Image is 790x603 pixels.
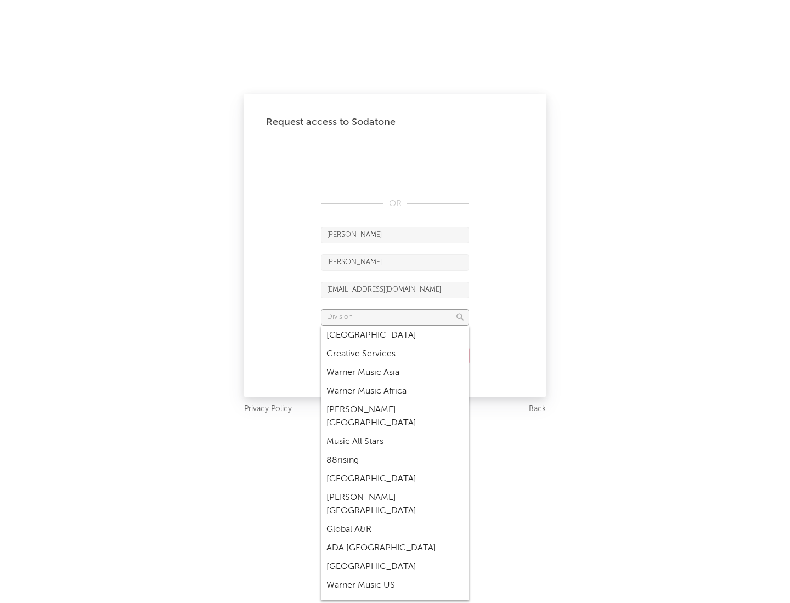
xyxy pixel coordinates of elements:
[529,402,546,416] a: Back
[321,254,469,271] input: Last Name
[321,382,469,401] div: Warner Music Africa
[321,520,469,539] div: Global A&R
[321,539,469,558] div: ADA [GEOGRAPHIC_DATA]
[321,345,469,363] div: Creative Services
[321,488,469,520] div: [PERSON_NAME] [GEOGRAPHIC_DATA]
[321,576,469,595] div: Warner Music US
[321,363,469,382] div: Warner Music Asia
[266,116,524,129] div: Request access to Sodatone
[321,326,469,345] div: [GEOGRAPHIC_DATA]
[321,197,469,211] div: OR
[321,558,469,576] div: [GEOGRAPHIC_DATA]
[244,402,292,416] a: Privacy Policy
[321,401,469,433] div: [PERSON_NAME] [GEOGRAPHIC_DATA]
[321,309,469,326] input: Division
[321,470,469,488] div: [GEOGRAPHIC_DATA]
[321,451,469,470] div: 88rising
[321,227,469,243] input: First Name
[321,433,469,451] div: Music All Stars
[321,282,469,298] input: Email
